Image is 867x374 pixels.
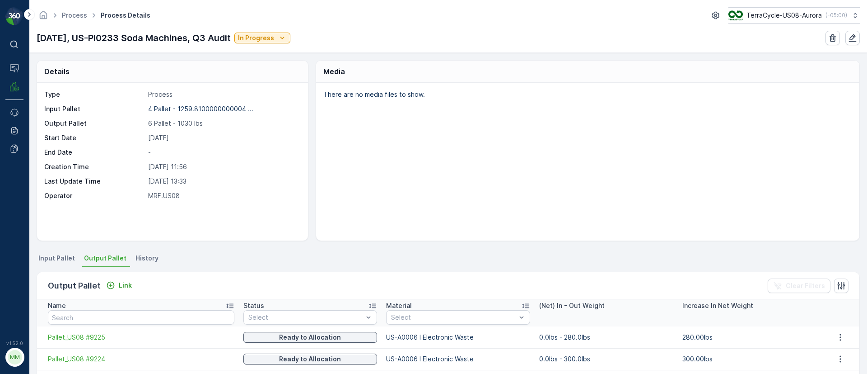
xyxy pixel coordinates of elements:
p: [DATE] [148,133,298,142]
button: Clear Filters [768,279,830,293]
input: Search [48,310,234,325]
p: Select [248,313,364,322]
p: Creation Time [44,162,144,171]
p: Clear Filters [786,281,825,290]
p: US-A0006 I Electronic Waste [386,333,530,342]
p: [DATE] 11:56 [148,162,298,171]
p: End Date [44,148,144,157]
a: Process [62,11,87,19]
button: MM [5,348,23,367]
span: Process Details [99,11,152,20]
p: TerraCycle-US08-Aurora [746,11,822,20]
p: In Progress [238,33,274,43]
img: logo [5,7,23,25]
span: Input Pallet [38,254,75,263]
p: Material [386,301,412,310]
a: Pallet_US08 #9224 [48,355,234,364]
p: (Net) In - Out Weight [539,301,605,310]
p: [DATE] 13:33 [148,177,298,186]
p: Output Pallet [48,279,101,292]
span: Output Pallet [84,254,126,263]
p: MRF.US08 [148,191,298,200]
p: Increase In Net Weight [682,301,753,310]
p: Last Update Time [44,177,144,186]
p: Details [44,66,70,77]
button: Ready to Allocation [243,354,378,365]
div: MM [8,350,22,365]
p: Operator [44,191,144,200]
p: Type [44,90,144,99]
p: 0.0lbs - 300.0lbs [539,355,673,364]
p: 300.00lbs [682,355,816,364]
p: Ready to Allocation [279,355,341,364]
p: Select [391,313,516,322]
p: Status [243,301,264,310]
span: History [135,254,158,263]
a: Homepage [38,14,48,21]
p: Name [48,301,66,310]
a: Pallet_US08 #9225 [48,333,234,342]
p: 0.0lbs - 280.0lbs [539,333,673,342]
p: Input Pallet [44,104,144,114]
p: Start Date [44,133,144,142]
span: v 1.52.0 [5,341,23,346]
img: image_ci7OI47.png [728,10,743,20]
p: Process [148,90,298,99]
button: Link [103,280,135,291]
p: [DATE], US-PI0233 Soda Machines, Q3 Audit [37,31,231,45]
p: 280.00lbs [682,333,816,342]
button: Ready to Allocation [243,332,378,343]
p: ( -05:00 ) [825,12,847,19]
p: 4 Pallet - 1259.8100000000004 ... [148,105,253,113]
p: 6 Pallet - 1030 lbs [148,119,298,128]
p: Link [119,281,132,290]
button: TerraCycle-US08-Aurora(-05:00) [728,7,860,24]
p: US-A0006 I Electronic Waste [386,355,530,364]
p: There are no media files to show. [323,90,850,99]
button: In Progress [234,33,290,43]
p: Ready to Allocation [279,333,341,342]
p: Output Pallet [44,119,144,128]
p: - [148,148,298,157]
p: Media [323,66,345,77]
